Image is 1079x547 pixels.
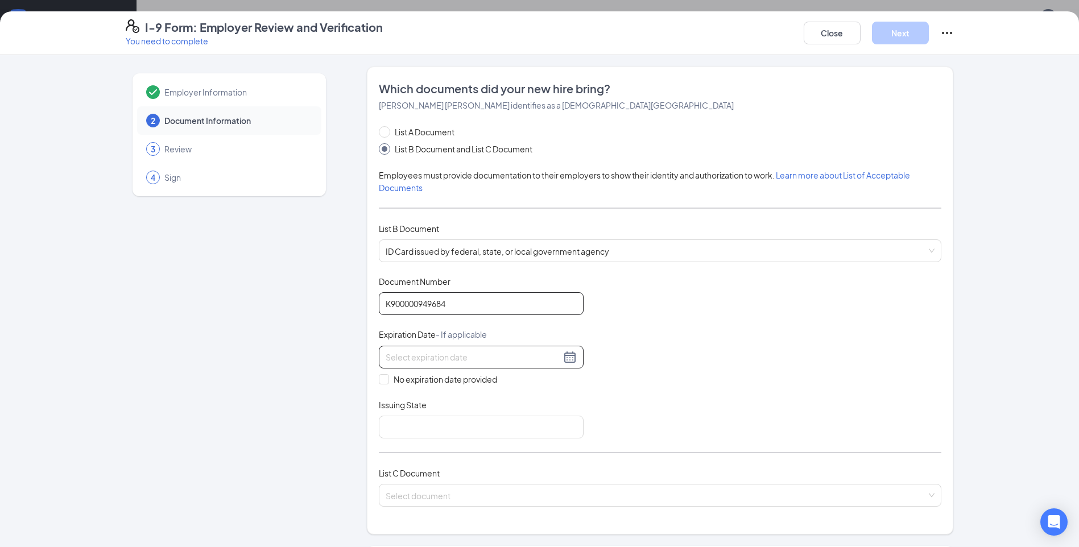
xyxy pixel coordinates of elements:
[164,86,310,98] span: Employer Information
[386,240,935,262] span: ID Card issued by federal, state, or local government agency
[145,19,383,35] h4: I-9 Form: Employer Review and Verification
[379,329,487,340] span: Expiration Date
[379,399,427,411] span: Issuing State
[804,22,861,44] button: Close
[164,143,310,155] span: Review
[379,223,439,234] span: List B Document
[164,115,310,126] span: Document Information
[151,143,155,155] span: 3
[1040,508,1068,536] div: Open Intercom Messenger
[151,115,155,126] span: 2
[126,19,139,33] svg: FormI9EVerifyIcon
[379,468,440,478] span: List C Document
[379,81,941,97] span: Which documents did your new hire bring?
[386,351,561,363] input: Select expiration date
[872,22,929,44] button: Next
[389,373,502,386] span: No expiration date provided
[379,276,450,287] span: Document Number
[390,126,459,138] span: List A Document
[436,329,487,339] span: - If applicable
[379,170,910,193] span: Employees must provide documentation to their employers to show their identity and authorization ...
[390,143,537,155] span: List B Document and List C Document
[940,26,954,40] svg: Ellipses
[151,172,155,183] span: 4
[126,35,383,47] p: You need to complete
[379,100,734,110] span: [PERSON_NAME] [PERSON_NAME] identifies as a [DEMOGRAPHIC_DATA][GEOGRAPHIC_DATA]
[146,85,160,99] svg: Checkmark
[164,172,310,183] span: Sign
